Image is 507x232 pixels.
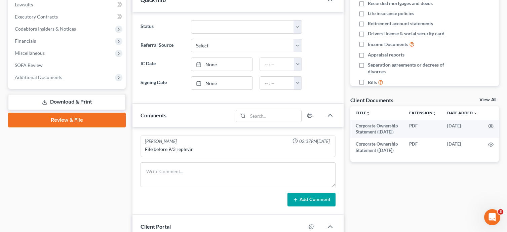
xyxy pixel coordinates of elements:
[15,2,33,7] span: Lawsuits
[15,50,45,56] span: Miscellaneous
[8,113,126,127] a: Review & File
[145,146,331,153] div: File before 9/3 replevin
[137,76,188,90] label: Signing Date
[260,58,294,71] input: -- : --
[368,62,456,75] span: Separation agreements or decrees of divorces
[191,77,252,89] a: None
[141,112,166,118] span: Comments
[479,98,496,102] a: View All
[145,138,177,145] div: [PERSON_NAME]
[350,96,393,104] div: Client Documents
[432,111,436,115] i: unfold_more
[404,138,442,156] td: PDF
[15,74,62,80] span: Additional Documents
[9,11,126,23] a: Executory Contracts
[368,20,433,27] span: Retirement account statements
[366,111,370,115] i: unfold_more
[473,111,477,115] i: expand_more
[350,120,404,138] td: Corporate Ownership Statement ([DATE])
[404,120,442,138] td: PDF
[442,138,483,156] td: [DATE]
[368,30,444,37] span: Drivers license & social security card
[15,14,58,20] span: Executory Contracts
[137,20,188,34] label: Status
[15,62,43,68] span: SOFA Review
[141,223,171,230] span: Client Portal
[191,58,252,71] a: None
[8,94,126,110] a: Download & Print
[248,110,301,122] input: Search...
[484,209,500,225] iframe: Intercom live chat
[260,77,294,89] input: -- : --
[442,120,483,138] td: [DATE]
[368,41,408,48] span: Income Documents
[409,110,436,115] a: Extensionunfold_more
[498,209,503,215] span: 3
[368,79,377,86] span: Bills
[137,57,188,71] label: IC Date
[15,38,36,44] span: Financials
[350,138,404,156] td: Corporate Ownership Statement ([DATE])
[299,138,330,145] span: 02:37PM[DATE]
[287,193,336,207] button: Add Comment
[447,110,477,115] a: Date Added expand_more
[368,10,414,17] span: Life insurance policies
[9,59,126,71] a: SOFA Review
[15,26,76,32] span: Codebtors Insiders & Notices
[356,110,370,115] a: Titleunfold_more
[137,39,188,52] label: Referral Source
[368,51,404,58] span: Appraisal reports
